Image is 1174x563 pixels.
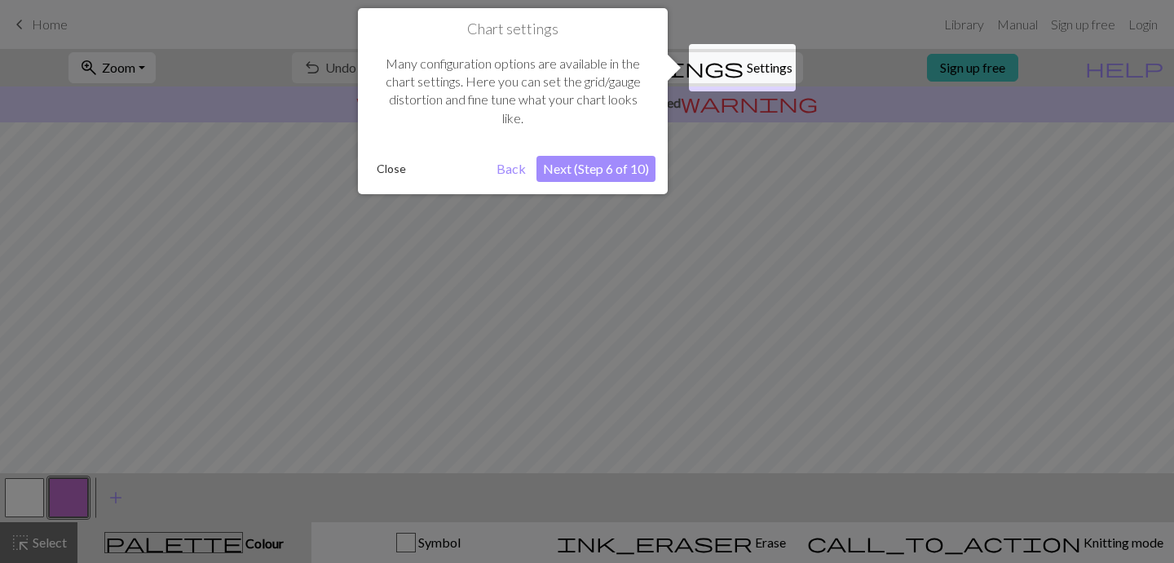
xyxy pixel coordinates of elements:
[370,20,655,38] h1: Chart settings
[358,8,668,194] div: Chart settings
[370,38,655,144] div: Many configuration options are available in the chart settings. Here you can set the grid/gauge d...
[370,157,413,181] button: Close
[490,156,532,182] button: Back
[536,156,655,182] button: Next (Step 6 of 10)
